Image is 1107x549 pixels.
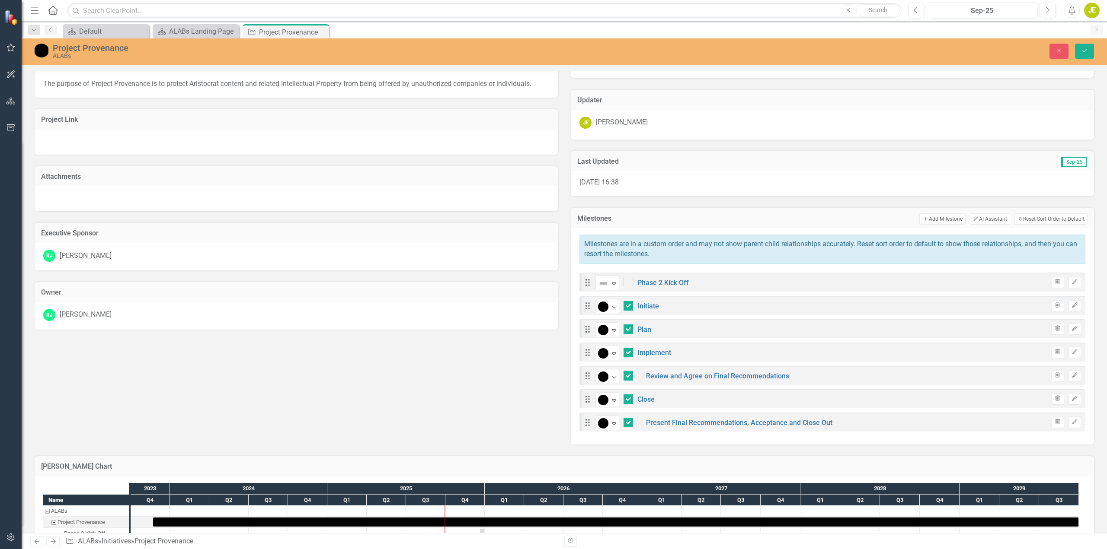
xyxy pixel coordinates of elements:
div: 2026 [485,483,642,494]
div: Task: ALABs Start date: 2023-11-22 End date: 2023-11-23 [43,505,129,517]
div: » » [65,536,558,546]
img: Complete [598,325,608,335]
div: Project Provenance [58,517,105,528]
div: [DATE] 16:38 [571,171,1094,196]
div: Q2 [524,495,563,506]
div: [PERSON_NAME] [596,117,648,127]
div: RJ [43,250,55,262]
a: Implement [637,349,671,357]
div: ALABs [43,505,129,517]
div: Task: Start date: 2023-11-22 End date: 2029-09-30 [153,517,1078,527]
div: Project Provenance [43,517,129,528]
a: Review and Agree on Final Recommendations [646,372,789,380]
h3: Updater [577,96,1088,104]
div: Task: Start date: 2023-11-22 End date: 2029-09-30 [43,517,129,528]
input: Search ClearPoint... [67,3,902,18]
h3: Owner [41,289,551,296]
h3: Last Updated [577,158,889,165]
a: Initiate [637,302,659,310]
div: 2028 [800,483,960,494]
div: 2027 [642,483,800,494]
div: 2024 [170,483,327,494]
div: Q2 [681,495,721,506]
a: Present Final Recommendations, Acceptance and Close Out [646,419,832,427]
div: Phase 2 Kick Off [43,528,129,539]
div: 2023 [131,483,170,494]
div: Q1 [960,495,999,506]
div: ALABs Landing Page [169,26,237,37]
div: Task: Start date: 2025-12-20 End date: 2025-12-31 [43,528,129,539]
a: Plan [637,325,651,333]
a: ALABs [78,537,98,545]
div: Milestones are in a custom order and may not show parent child relationships accurately. Reset so... [579,235,1085,264]
div: Q3 [1039,495,1079,506]
div: Q2 [999,495,1039,506]
div: RJ [43,309,55,321]
img: Complete [35,44,48,57]
div: Q1 [800,495,840,506]
a: Close [637,395,655,403]
div: Q3 [563,495,603,506]
div: Project Provenance [134,537,193,545]
div: Task: Start date: 2025-12-20 End date: 2025-12-31 [480,529,484,538]
div: Q1 [170,495,209,506]
div: Q4 [445,495,485,506]
img: Complete [598,371,608,382]
button: Reset Sort Order to Default [1014,213,1088,225]
div: [PERSON_NAME] [60,310,112,320]
div: Q2 [367,495,406,506]
button: Search [856,4,899,16]
img: Complete [598,395,608,405]
a: Default [65,26,147,37]
div: 2029 [960,483,1079,494]
div: Project Provenance [53,43,637,53]
div: Default [79,26,147,37]
div: Q4 [131,495,170,506]
div: [PERSON_NAME] [60,251,112,261]
div: Q1 [327,495,367,506]
span: Search [869,6,887,13]
div: Q4 [603,495,642,506]
div: Q4 [761,495,800,506]
span: Sep-25 [1061,157,1087,167]
h3: Project Link [41,116,551,124]
div: Q4 [288,495,327,506]
button: JE [1084,3,1100,18]
div: Q3 [721,495,761,506]
a: Phase 2 Kick Off [637,279,689,287]
a: ALABs Landing Page [155,26,237,37]
div: Q1 [642,495,681,506]
div: ALABs [53,53,637,59]
div: Q2 [840,495,880,506]
img: Complete [598,418,608,428]
img: ClearPoint Strategy [4,10,19,25]
p: The purpose of Project Provenance is to protect Aristocrat content and related Intellectual Prope... [43,79,549,89]
img: Complete [598,301,608,312]
h3: Milestones [577,215,663,222]
div: Project Provenance [259,27,327,38]
img: Complete [598,348,608,359]
div: ALABs [51,505,67,517]
div: Q3 [406,495,445,506]
div: Q3 [880,495,920,506]
h3: [PERSON_NAME] Chart [41,463,1088,470]
h3: Attachments [41,173,551,181]
a: Initiatives [102,537,131,545]
div: Phase 2 Kick Off [64,528,106,539]
div: Name [43,495,129,505]
div: Q3 [249,495,288,506]
button: Add Milestone [919,213,966,225]
div: Q4 [920,495,960,506]
div: Q1 [485,495,524,506]
div: Sep-25 [930,6,1034,16]
div: Q2 [209,495,249,506]
img: Not Defined [598,278,608,289]
div: 2025 [327,483,485,494]
button: Sep-25 [927,3,1037,18]
button: AI Assistant [970,213,1010,225]
h3: Executive Sponsor [41,229,551,237]
div: JE [579,117,592,129]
